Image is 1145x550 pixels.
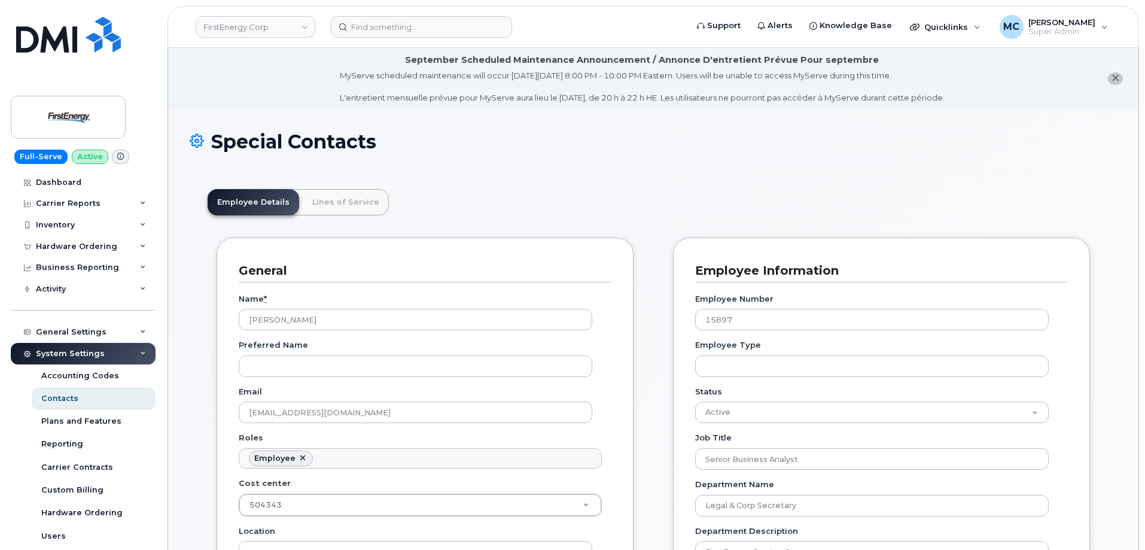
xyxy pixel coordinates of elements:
a: Employee Details [208,189,299,215]
label: Location [239,525,275,537]
button: close notification [1108,72,1123,85]
span: 504343 [249,500,282,509]
iframe: Messenger Launcher [1093,498,1136,541]
h1: Special Contacts [190,131,1117,152]
label: Cost center [239,478,291,489]
label: Employee Type [695,339,761,351]
abbr: required [264,294,267,303]
h3: Employee Information [695,263,1059,279]
label: Roles [239,432,263,443]
label: Status [695,386,722,397]
div: MyServe scheduled maintenance will occur [DATE][DATE] 8:00 PM - 10:00 PM Eastern. Users will be u... [340,70,945,104]
label: Job Title [695,432,732,443]
div: Employee [254,454,296,463]
label: Preferred Name [239,339,308,351]
h3: General [239,263,602,279]
label: Email [239,386,262,397]
label: Department Name [695,479,774,490]
label: Employee Number [695,293,774,305]
div: September Scheduled Maintenance Announcement / Annonce D'entretient Prévue Pour septembre [405,54,879,66]
label: Department Description [695,525,798,537]
a: Lines of Service [303,189,389,215]
a: 504343 [239,494,601,516]
label: Name [239,293,267,305]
